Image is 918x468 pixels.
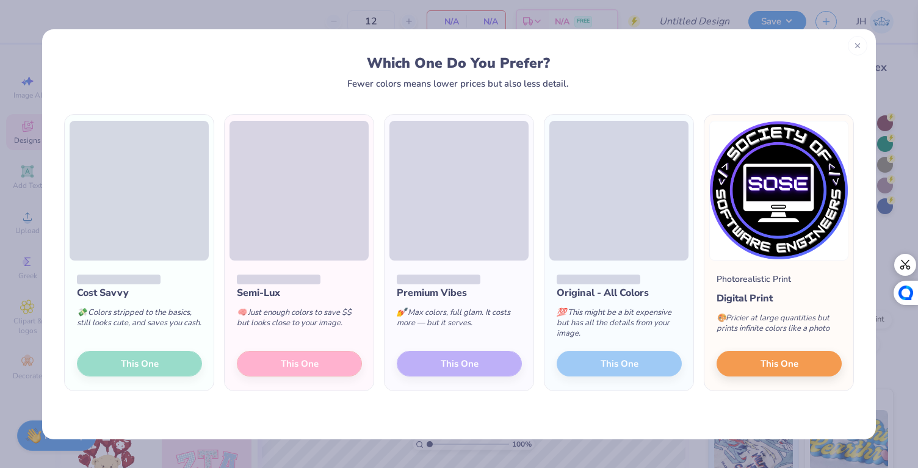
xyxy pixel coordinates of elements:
[397,300,522,340] div: Max colors, full glam. It costs more — but it serves.
[557,307,566,318] span: 💯
[237,300,362,340] div: Just enough colors to save $$ but looks close to your image.
[557,286,682,300] div: Original - All Colors
[717,291,842,306] div: Digital Print
[237,307,247,318] span: 🧠
[717,273,791,286] div: Photorealistic Print
[347,79,569,88] div: Fewer colors means lower prices but also less detail.
[397,286,522,300] div: Premium Vibes
[397,307,407,318] span: 💅
[717,351,842,376] button: This One
[76,55,842,71] div: Which One Do You Prefer?
[237,286,362,300] div: Semi-Lux
[557,300,682,351] div: This might be a bit expensive but has all the details from your image.
[709,121,848,261] img: Photorealistic preview
[77,307,87,318] span: 💸
[77,300,202,340] div: Colors stripped to the basics, still looks cute, and saves you cash.
[761,356,798,370] span: This One
[717,312,726,323] span: 🎨
[77,286,202,300] div: Cost Savvy
[717,306,842,346] div: Pricier at large quantities but prints infinite colors like a photo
